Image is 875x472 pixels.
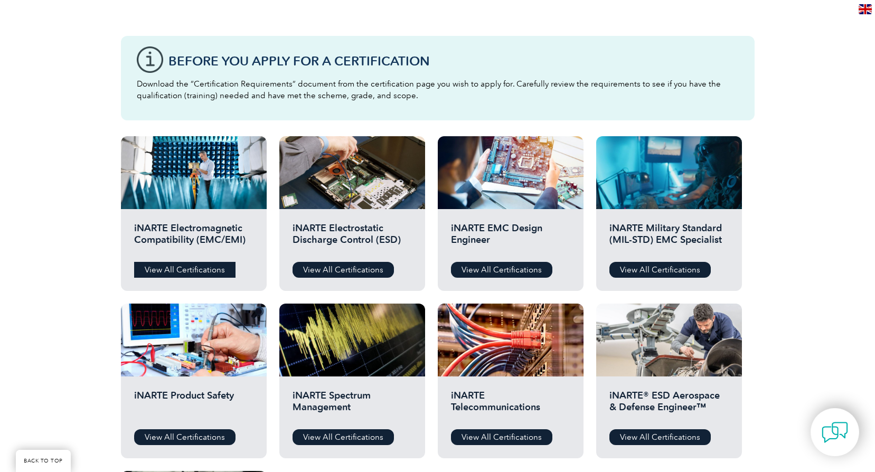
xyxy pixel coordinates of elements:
[293,222,412,254] h2: iNARTE Electrostatic Discharge Control (ESD)
[293,390,412,421] h2: iNARTE Spectrum Management
[451,262,552,278] a: View All Certifications
[293,262,394,278] a: View All Certifications
[168,54,739,68] h3: Before You Apply For a Certification
[609,390,729,421] h2: iNARTE® ESD Aerospace & Defense Engineer™
[134,222,253,254] h2: iNARTE Electromagnetic Compatibility (EMC/EMI)
[609,429,711,445] a: View All Certifications
[609,262,711,278] a: View All Certifications
[293,429,394,445] a: View All Certifications
[451,429,552,445] a: View All Certifications
[16,450,71,472] a: BACK TO TOP
[134,262,236,278] a: View All Certifications
[859,4,872,14] img: en
[451,222,570,254] h2: iNARTE EMC Design Engineer
[822,419,848,446] img: contact-chat.png
[134,429,236,445] a: View All Certifications
[451,390,570,421] h2: iNARTE Telecommunications
[134,390,253,421] h2: iNARTE Product Safety
[609,222,729,254] h2: iNARTE Military Standard (MIL-STD) EMC Specialist
[137,78,739,101] p: Download the “Certification Requirements” document from the certification page you wish to apply ...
